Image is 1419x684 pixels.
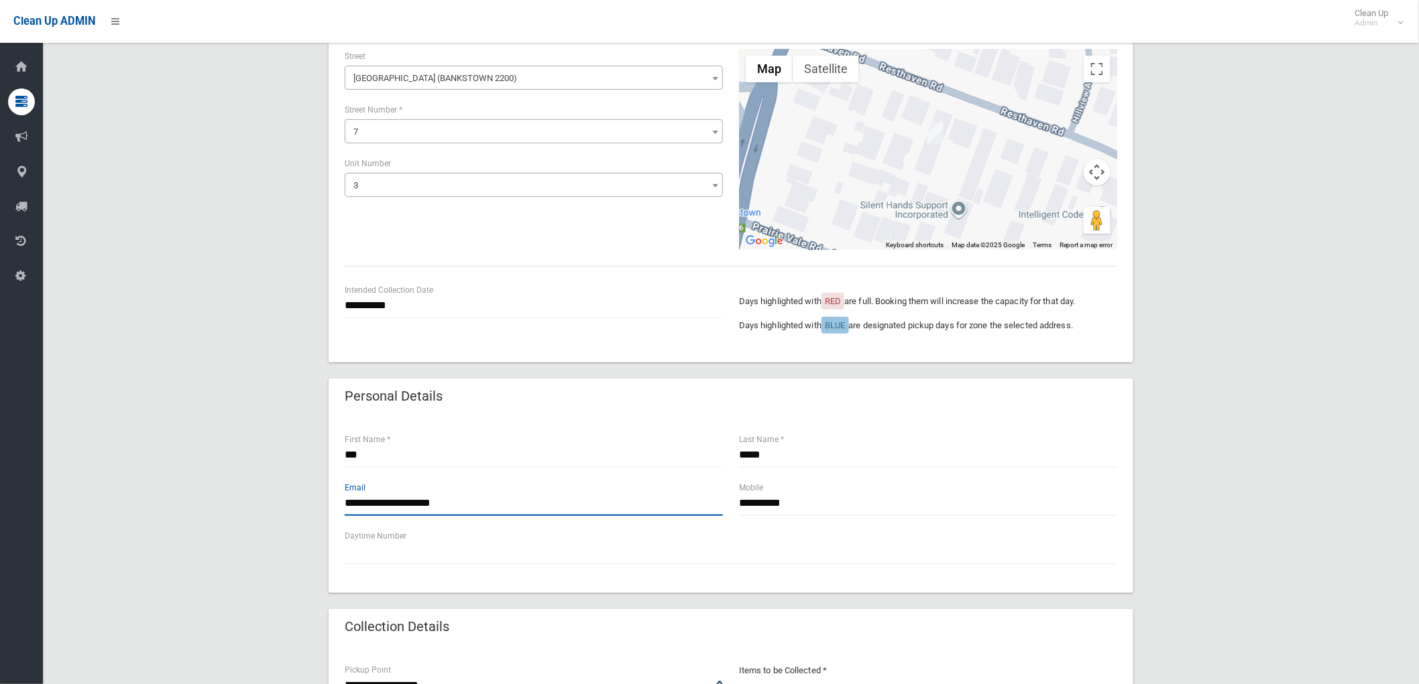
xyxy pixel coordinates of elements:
[345,66,723,90] span: Resthaven Road (BANKSTOWN 2200)
[353,127,358,137] span: 7
[329,614,465,640] header: Collection Details
[353,180,358,190] span: 3
[1084,159,1111,186] button: Map camera controls
[1084,207,1111,234] button: Drag Pegman onto the map to open Street View
[348,69,720,88] span: Resthaven Road (BANKSTOWN 2200)
[345,119,723,143] span: 7
[742,232,787,250] a: Open this area in Google Maps (opens a new window)
[739,318,1117,334] p: Days highlighted with are designated pickup days for zone the selected address.
[1084,56,1111,82] button: Toggle fullscreen view
[1349,8,1402,28] span: Clean Up
[348,176,720,195] span: 3
[886,241,944,250] button: Keyboard shortcuts
[825,320,845,330] span: BLUE
[739,293,1117,310] p: Days highlighted with are full. Booking them will increase the capacity for that day.
[927,122,944,145] div: 3/7 Resthaven Road, BANKSTOWN NSW 2200
[345,173,723,197] span: 3
[825,296,841,306] span: RED
[329,383,459,409] header: Personal Details
[13,15,95,27] span: Clean Up ADMIN
[952,241,1025,249] span: Map data ©2025 Google
[746,56,793,82] button: Show street map
[348,123,720,141] span: 7
[742,232,787,250] img: Google
[739,663,1117,679] p: Items to be Collected *
[1060,241,1113,249] a: Report a map error
[1033,241,1052,249] a: Terms
[1355,18,1389,28] small: Admin
[793,56,859,82] button: Show satellite imagery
